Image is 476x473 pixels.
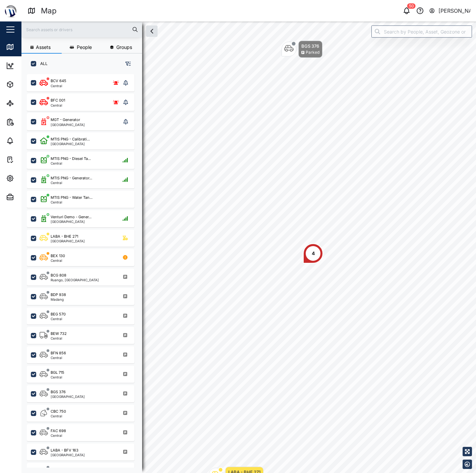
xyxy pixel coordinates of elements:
div: Map [41,5,57,17]
div: Alarms [17,137,38,144]
label: ALL [36,61,48,66]
canvas: Map [21,21,476,473]
div: Tasks [17,156,36,163]
div: Madang [51,298,66,301]
div: BGL 715 [51,370,64,375]
div: MTIS PNG - Generator... [51,175,92,181]
div: Central [51,414,66,418]
div: [GEOGRAPHIC_DATA] [51,123,85,126]
div: Sites [17,100,34,107]
input: Search by People, Asset, Geozone or Place [371,25,472,38]
div: 4 [312,250,315,257]
div: Map [17,43,33,51]
div: [GEOGRAPHIC_DATA] [51,453,85,457]
div: Central [51,162,91,165]
div: FAC 698 [51,428,66,434]
div: MTIS PNG - Diesel Ta... [51,156,91,162]
div: grid [27,72,142,468]
div: BEW 732 [51,331,67,337]
div: [PERSON_NAME] [438,7,471,15]
div: [GEOGRAPHIC_DATA] [51,239,85,243]
div: BCV 645 [51,78,66,84]
div: Map marker [303,243,323,263]
div: CBC 750 [51,409,66,414]
div: Central [51,317,66,320]
div: LABA - BHE 271 [51,234,78,239]
div: Central [51,434,66,437]
div: MTIS PNG - Water Tan... [51,195,93,200]
div: MGT - Apartment [PERSON_NAME]... [51,467,116,473]
div: Central [51,200,93,204]
div: MTIS PNG - Calibrati... [51,136,90,142]
span: Assets [36,45,51,50]
div: Admin [17,193,37,201]
div: Central [51,84,66,87]
div: Map marker [282,41,322,58]
div: Central [51,259,65,262]
div: Central [51,356,66,359]
img: Main Logo [3,3,18,18]
div: BFN 856 [51,350,66,356]
div: BDP 938 [51,292,66,298]
input: Search assets or drivers [25,24,138,35]
div: Central [51,375,64,379]
div: BGS 376 [301,43,319,49]
div: BGS 376 [51,389,66,395]
span: People [77,45,92,50]
button: [PERSON_NAME] [429,6,471,15]
div: Central [51,104,65,107]
div: BFC 001 [51,98,65,103]
div: MGT - Generator [51,117,80,123]
div: Central [51,337,67,340]
div: Central [51,181,92,184]
span: Groups [116,45,132,50]
div: Assets [17,81,38,88]
div: Parked [306,49,319,56]
div: [GEOGRAPHIC_DATA] [51,395,85,398]
div: Ruango, [GEOGRAPHIC_DATA] [51,278,99,282]
div: Dashboard [17,62,48,69]
div: BEX 130 [51,253,65,259]
div: Settings [17,175,41,182]
div: BCG 808 [51,273,66,278]
div: [GEOGRAPHIC_DATA] [51,142,90,145]
div: BEG 570 [51,311,66,317]
div: Venturi Demo - Gener... [51,214,92,220]
div: 50 [407,3,416,9]
div: Reports [17,118,40,126]
div: LABA - BFV 163 [51,448,78,453]
div: [GEOGRAPHIC_DATA] [51,220,92,223]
